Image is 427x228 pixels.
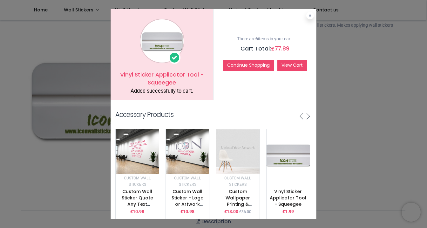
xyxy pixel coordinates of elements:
[239,209,251,215] small: £
[124,176,151,187] small: Custom Wall Stickers
[277,60,307,71] a: View Cart
[115,88,208,95] div: Added successfully to cart.
[124,175,151,187] a: Custom Wall Stickers
[285,209,294,214] span: 1.99
[255,36,258,41] b: 6
[140,19,184,63] img: image_1024
[116,129,159,174] img: image_512
[270,188,306,207] a: Vinyl Sticker Applicator Tool - Squeegee
[241,210,251,214] span: 36.00
[174,176,201,187] small: Custom Wall Stickers
[172,188,204,226] a: Custom Wall Sticker - Logo or Artwork Printing - Upload your design
[271,45,289,52] span: £
[218,45,312,53] h5: Cart Total:
[227,209,238,214] span: 18.00
[216,129,259,174] img: image_512
[275,45,289,52] span: 77.89
[224,175,251,187] a: Custom Wall Stickers
[224,209,238,215] p: £
[223,60,274,71] button: Continue Shopping
[166,129,209,174] img: image_512
[282,209,294,215] p: £
[115,71,208,86] h5: Vinyl Sticker Applicator Tool - Squeegee
[267,129,310,180] img: image_512
[402,203,421,222] iframe: Brevo live chat
[130,209,144,215] p: £
[223,188,253,219] a: Custom Wallpaper Printing & Custom Wall Murals
[224,176,251,187] small: Custom Wall Stickers
[115,110,173,119] p: Accessory Products
[218,36,312,42] p: There are items in your cart.
[180,209,194,215] p: £
[133,209,144,214] span: 10.98
[119,188,156,219] a: Custom Wall Sticker Quote Any Text & Colour - Vinyl Lettering
[183,209,194,214] span: 10.98
[174,175,201,187] a: Custom Wall Stickers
